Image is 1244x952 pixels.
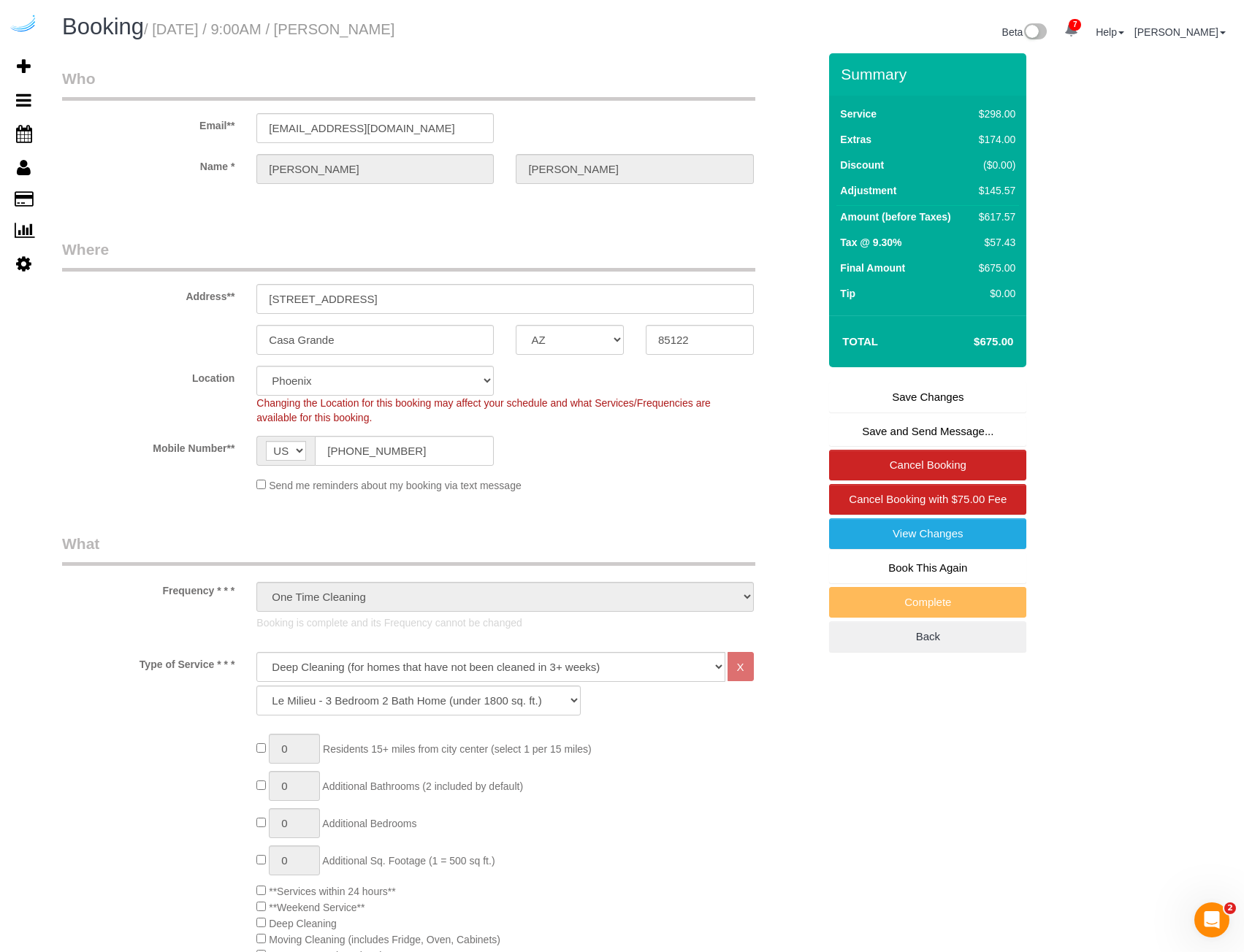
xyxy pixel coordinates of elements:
a: Help [1096,26,1124,38]
a: 7 [1057,15,1085,47]
div: $298.00 [973,107,1015,121]
input: Last Name** [516,154,753,184]
h4: $675.00 [930,336,1013,348]
span: Moving Cleaning (includes Fridge, Oven, Cabinets) [269,934,500,945]
a: Book This Again [829,553,1026,583]
a: Save Changes [829,382,1026,412]
input: Zip Code** [646,325,754,355]
a: View Changes [829,518,1026,549]
a: Save and Send Message... [829,416,1026,447]
div: $57.43 [973,235,1015,250]
div: $617.57 [973,210,1015,224]
label: Name * [51,154,245,174]
legend: Who [62,68,755,101]
span: 2 [1224,902,1236,914]
a: [PERSON_NAME] [1134,26,1226,38]
div: $145.57 [973,183,1015,198]
label: Frequency * * * [51,578,245,598]
a: Cancel Booking [829,450,1026,480]
label: Mobile Number** [51,436,245,456]
label: Amount (before Taxes) [840,210,950,224]
span: Changing the Location for this booking may affect your schedule and what Services/Frequencies are... [256,397,711,423]
a: Cancel Booking with $75.00 Fee [829,484,1026,515]
span: Booking [62,14,144,39]
div: $0.00 [973,286,1015,301]
span: 7 [1069,19,1081,31]
div: ($0.00) [973,158,1015,172]
span: **Services within 24 hours** [269,886,396,897]
label: Final Amount [840,261,905,275]
p: Booking is complete and its Frequency cannot be changed [256,615,753,630]
input: Mobile Number** [315,436,494,466]
legend: What [62,533,755,566]
img: Automaid Logo [9,15,38,35]
span: Deep Cleaning [269,918,337,929]
span: Cancel Booking with $75.00 Fee [849,493,1007,505]
label: Service [840,107,877,121]
label: Extras [840,132,871,147]
span: Additional Bedrooms [322,818,416,829]
label: Discount [840,158,884,172]
label: Tip [840,286,855,301]
label: Location [51,366,245,385]
a: Beta [1002,26,1048,38]
img: New interface [1023,23,1047,42]
span: Additional Bathrooms (2 included by default) [322,780,523,792]
strong: Total [842,335,878,348]
input: First Name** [256,154,494,184]
div: $675.00 [973,261,1015,275]
span: Additional Sq. Footage (1 = 500 sq ft.) [322,855,495,867]
label: Tax @ 9.30% [840,235,901,250]
span: Send me reminders about my booking via text message [269,480,522,491]
h3: Summary [841,66,1019,82]
span: Residents 15+ miles from city center (select 1 per 15 miles) [323,743,592,755]
label: Adjustment [840,183,896,198]
div: $174.00 [973,132,1015,147]
label: Type of Service * * * [51,652,245,672]
a: Back [829,621,1026,652]
small: / [DATE] / 9:00AM / [PERSON_NAME] [144,21,394,37]
legend: Where [62,239,755,272]
iframe: Intercom live chat [1194,902,1229,937]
